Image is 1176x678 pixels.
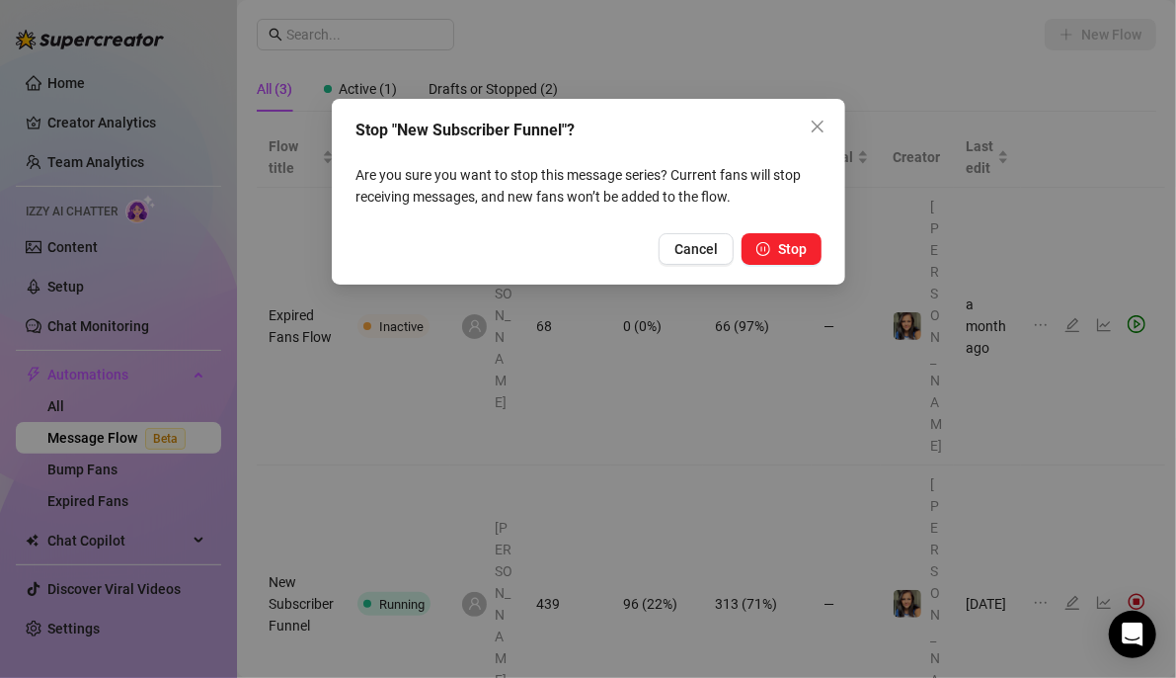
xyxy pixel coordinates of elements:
[802,119,833,134] span: Close
[742,233,822,265] button: Stop
[756,242,770,256] span: pause-circle
[355,164,822,208] p: Are you sure you want to stop this message series? Current fans will stop receiving messages, and...
[355,119,822,142] div: Stop "New Subscriber Funnel"?
[1109,611,1156,658] div: Open Intercom Messenger
[810,119,825,134] span: close
[802,111,833,142] button: Close
[778,241,807,257] span: Stop
[659,233,734,265] button: Cancel
[674,241,718,257] span: Cancel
